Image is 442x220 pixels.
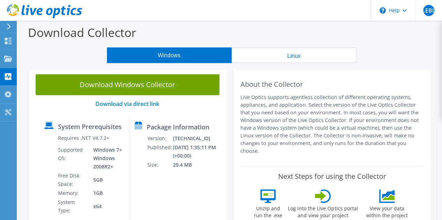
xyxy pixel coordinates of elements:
[28,24,136,40] label: Download Collector
[147,134,173,143] td: Version:
[240,93,424,155] p: Live Optics supports agentless collection of different operating systems, appliances, and applica...
[58,198,88,215] td: System Type:
[147,160,173,169] td: Size:
[58,123,122,130] label: System Prerequisites
[362,203,412,219] label: View your data within the project
[58,189,88,198] td: Memory:
[88,189,123,198] td: 1GB
[278,172,386,181] label: Next Steps for using the Collector
[95,100,159,108] a: Download via direct link
[423,5,434,16] span: LEBL
[88,171,123,189] td: 5GB
[232,47,356,63] button: Linux
[288,203,358,219] label: Log into the Live Optics portal and view your project
[173,134,223,143] td: [TECHNICAL_ID]
[58,135,109,142] label: Requires .NET V4.7.2+
[107,47,232,63] button: Windows
[147,143,173,160] td: Published:
[173,143,223,160] td: [DATE] 1:35:11 PM (+00:00)
[147,123,209,130] label: Package Information
[240,80,424,89] h2: About the Collector
[252,203,284,219] label: Unzip and run the .exe
[379,7,386,14] svg: \n
[173,160,223,169] td: 29.4 MB
[88,145,123,171] td: Windows 7+ Windows 2008R2+
[36,74,219,95] a: Download Windows Collector
[88,198,123,215] td: x64
[58,171,88,189] td: Free Disk Space:
[58,145,88,171] td: Supported OS:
